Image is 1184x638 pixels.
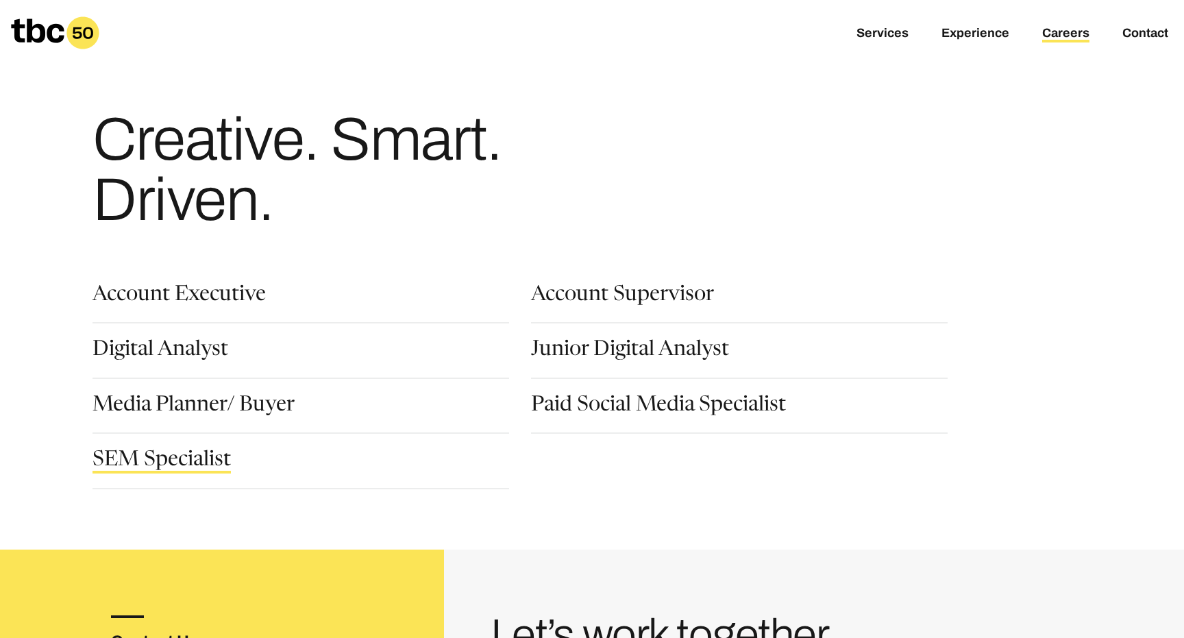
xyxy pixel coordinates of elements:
a: Experience [941,26,1009,42]
a: Digital Analyst [92,340,228,363]
a: Account Supervisor [531,285,714,308]
a: Junior Digital Analyst [531,340,729,363]
a: Services [856,26,909,42]
a: Careers [1042,26,1089,42]
a: Contact [1122,26,1168,42]
h1: Creative. Smart. Driven. [92,110,619,230]
a: SEM Specialist [92,450,231,474]
a: Paid Social Media Specialist [531,395,786,419]
a: Homepage [11,16,99,49]
a: Account Executive [92,285,266,308]
a: Media Planner/ Buyer [92,395,295,419]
